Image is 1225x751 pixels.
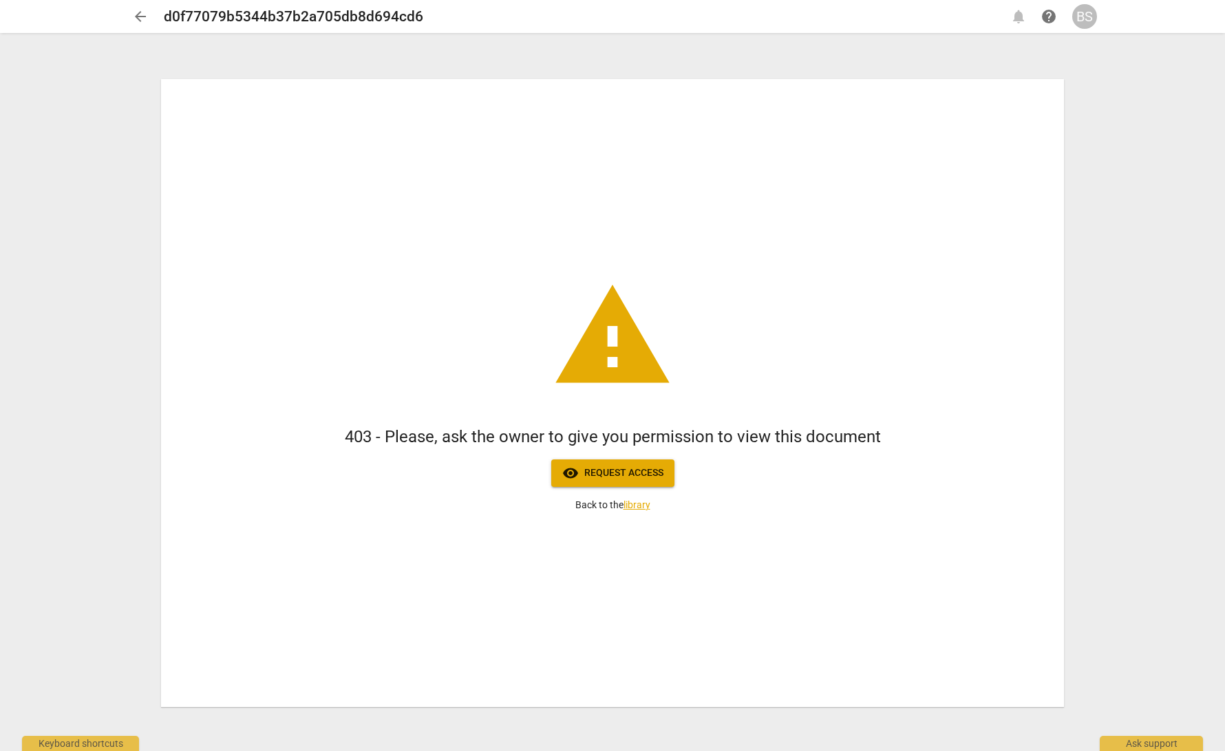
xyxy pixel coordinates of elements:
div: Keyboard shortcuts [22,736,139,751]
span: help [1041,8,1057,25]
p: Back to the [575,498,650,512]
button: Request access [551,459,674,487]
a: library [624,499,650,510]
h2: d0f77079b5344b37b2a705db8d694cd6 [164,8,423,25]
button: BS [1072,4,1097,29]
h1: 403 - Please, ask the owner to give you permission to view this document [345,426,881,448]
a: Help [1036,4,1061,29]
span: visibility [562,465,579,481]
span: Request access [562,465,663,481]
span: arrow_back [132,8,149,25]
div: Ask support [1100,736,1203,751]
span: warning [551,274,674,398]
